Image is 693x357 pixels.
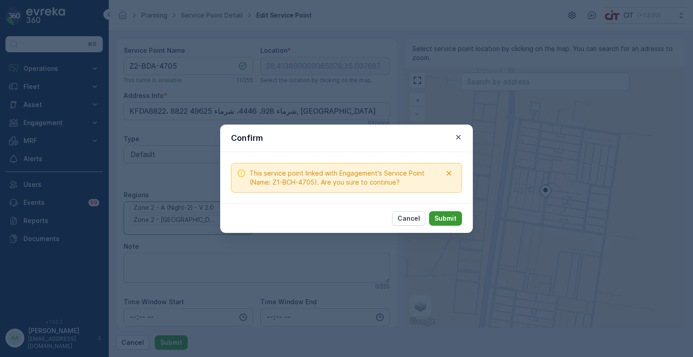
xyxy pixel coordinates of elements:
button: Cancel [392,211,425,226]
p: Cancel [397,214,420,223]
span: This service point linked with Engagement's Service Point (Name: Z1-BCH-4705). Are you sure to co... [249,169,442,187]
button: Submit [429,211,462,226]
p: Submit [434,214,457,223]
p: Confirm [231,132,263,144]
